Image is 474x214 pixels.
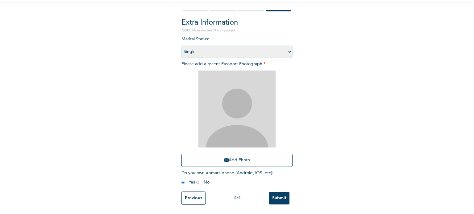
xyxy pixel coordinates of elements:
div: 4 / 4 [206,195,269,201]
button: Add Photo [181,154,293,167]
input: Previous [181,192,206,205]
span: Please add a recent Passport Photograph [181,62,293,170]
input: Submit [269,192,289,204]
span: Do you own a smart-phone (Android, iOS, etc) : Yes No [181,171,273,184]
span: Marital Status : [181,37,293,54]
img: Crop [198,71,276,147]
h2: Extra Information [181,17,293,28]
p: NOTE: Fields marked (*) are required [181,28,293,33]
